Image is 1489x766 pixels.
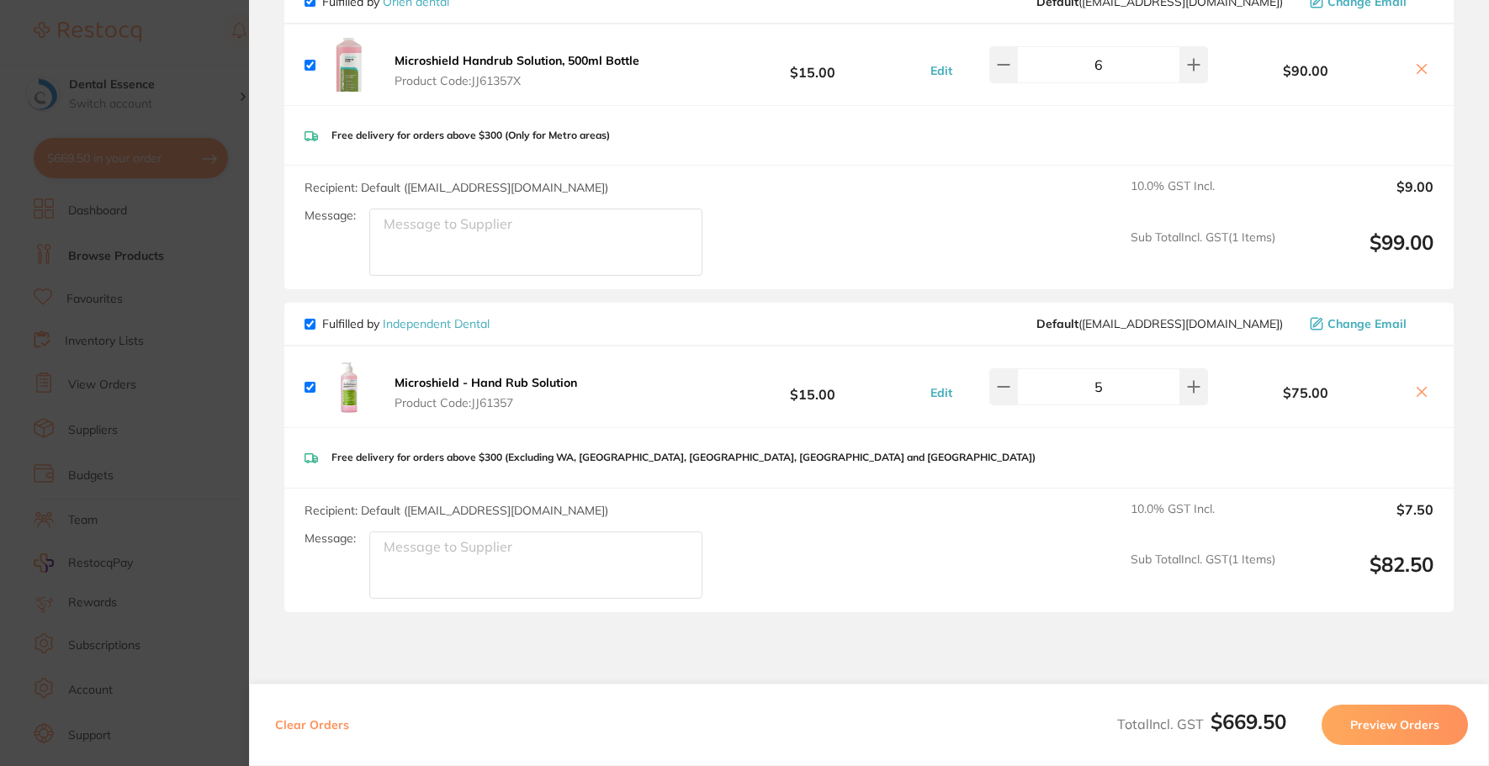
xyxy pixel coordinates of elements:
[1208,385,1403,400] b: $75.00
[383,316,490,331] a: Independent Dental
[322,317,490,330] p: Fulfilled by
[1036,317,1283,330] span: orders@independentdental.com.au
[389,375,582,410] button: Microshield - Hand Rub Solution Product Code:JJ61357
[389,53,644,88] button: Microshield Handrub Solution, 500ml Bottle Product Code:JJ61357X
[925,385,957,400] button: Edit
[700,50,925,81] b: $15.00
[322,360,376,414] img: YzJpd3cxdA
[1289,552,1433,599] output: $82.50
[331,129,610,141] p: Free delivery for orders above $300 (Only for Metro areas)
[1131,502,1275,539] span: 10.0 % GST Incl.
[1036,316,1078,331] b: Default
[1289,502,1433,539] output: $7.50
[395,396,577,409] span: Product Code: JJ61357
[1305,316,1433,331] button: Change Email
[305,209,356,223] label: Message:
[395,53,639,68] b: Microshield Handrub Solution, 500ml Bottle
[270,705,354,745] button: Clear Orders
[305,503,608,518] span: Recipient: Default ( [EMAIL_ADDRESS][DOMAIN_NAME] )
[331,452,1036,463] p: Free delivery for orders above $300 (Excluding WA, [GEOGRAPHIC_DATA], [GEOGRAPHIC_DATA], [GEOGRAP...
[1211,709,1286,734] b: $669.50
[305,531,356,546] label: Message:
[1289,179,1433,216] output: $9.00
[1131,230,1275,277] span: Sub Total Incl. GST ( 1 Items)
[1131,552,1275,599] span: Sub Total Incl. GST ( 1 Items)
[1289,230,1433,277] output: $99.00
[305,180,608,195] span: Recipient: Default ( [EMAIL_ADDRESS][DOMAIN_NAME] )
[1208,63,1403,78] b: $90.00
[1322,705,1468,745] button: Preview Orders
[322,38,376,92] img: ODB5b3FzZQ
[1327,317,1407,330] span: Change Email
[1131,179,1275,216] span: 10.0 % GST Incl.
[1117,716,1286,732] span: Total Incl. GST
[700,372,925,403] b: $15.00
[395,74,639,87] span: Product Code: JJ61357X
[925,63,957,78] button: Edit
[395,375,577,390] b: Microshield - Hand Rub Solution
